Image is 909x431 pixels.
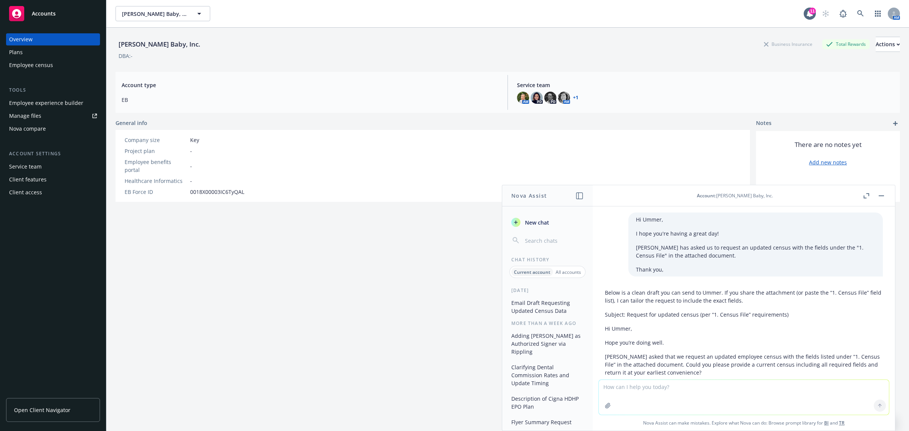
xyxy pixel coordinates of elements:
[558,92,570,104] img: photo
[795,140,862,149] span: There are no notes yet
[531,92,543,104] img: photo
[760,39,816,49] div: Business Insurance
[891,119,900,128] a: add
[122,10,187,18] span: [PERSON_NAME] Baby, Inc.
[190,188,244,196] span: 0018X00003IC6TyQAL
[9,123,46,135] div: Nova compare
[502,256,593,263] div: Chat History
[517,92,529,104] img: photo
[636,215,875,223] p: Hi Ummer,
[824,420,829,426] a: BI
[125,136,187,144] div: Company size
[502,320,593,326] div: More than a week ago
[809,8,816,14] div: 11
[605,339,883,347] p: Hope you’re doing well.
[122,81,498,89] span: Account type
[697,192,773,199] div: : [PERSON_NAME] Baby, Inc.
[116,119,147,127] span: General info
[870,6,886,21] a: Switch app
[556,269,581,275] p: All accounts
[508,297,587,317] button: Email Draft Requesting Updated Census Data
[9,173,47,186] div: Client features
[544,92,556,104] img: photo
[9,110,41,122] div: Manage files
[190,177,192,185] span: -
[818,6,833,21] a: Start snowing
[523,235,584,246] input: Search chats
[636,230,875,237] p: I hope you're having a great day!
[116,6,210,21] button: [PERSON_NAME] Baby, Inc.
[14,406,70,414] span: Open Client Navigator
[508,215,587,229] button: New chat
[508,329,587,358] button: Adding [PERSON_NAME] as Authorized Signer via Rippling
[502,287,593,294] div: [DATE]
[605,311,883,319] p: Subject: Request for updated census (per “1. Census File” requirements)
[119,52,133,60] div: DBA: -
[9,59,53,71] div: Employee census
[9,46,23,58] div: Plans
[523,219,549,226] span: New chat
[517,81,894,89] span: Service team
[508,392,587,413] button: Description of Cigna HDHP EPO Plan
[6,46,100,58] a: Plans
[6,186,100,198] a: Client access
[605,289,883,305] p: Below is a clean draft you can send to Ummer. If you share the attachment (or paste the “1. Censu...
[6,150,100,158] div: Account settings
[6,123,100,135] a: Nova compare
[122,96,498,104] span: EB
[839,420,845,426] a: TR
[756,119,772,128] span: Notes
[9,33,33,45] div: Overview
[809,158,847,166] a: Add new notes
[190,162,192,170] span: -
[876,37,900,52] div: Actions
[6,59,100,71] a: Employee census
[190,147,192,155] span: -
[514,269,550,275] p: Current account
[32,11,56,17] span: Accounts
[9,161,42,173] div: Service team
[511,192,547,200] h1: Nova Assist
[596,415,892,431] span: Nova Assist can make mistakes. Explore what Nova can do: Browse prompt library for and
[116,39,203,49] div: [PERSON_NAME] Baby, Inc.
[6,3,100,24] a: Accounts
[6,86,100,94] div: Tools
[190,136,199,144] span: Key
[9,97,83,109] div: Employee experience builder
[125,147,187,155] div: Project plan
[6,97,100,109] a: Employee experience builder
[125,177,187,185] div: Healthcare Informatics
[636,244,875,259] p: [PERSON_NAME] has asked us to request an updated census with the fields under the "1. Census File...
[636,265,875,273] p: Thank you,
[508,416,587,428] button: Flyer Summary Request
[853,6,868,21] a: Search
[605,353,883,376] p: [PERSON_NAME] asked that we request an updated employee census with the fields listed under “1. C...
[6,173,100,186] a: Client features
[876,37,900,52] button: Actions
[573,95,578,100] a: +1
[125,158,187,174] div: Employee benefits portal
[508,361,587,389] button: Clarifying Dental Commission Rates and Update Timing
[836,6,851,21] a: Report a Bug
[605,325,883,333] p: Hi Ummer,
[6,161,100,173] a: Service team
[6,33,100,45] a: Overview
[822,39,870,49] div: Total Rewards
[6,110,100,122] a: Manage files
[9,186,42,198] div: Client access
[125,188,187,196] div: EB Force ID
[697,192,715,199] span: Account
